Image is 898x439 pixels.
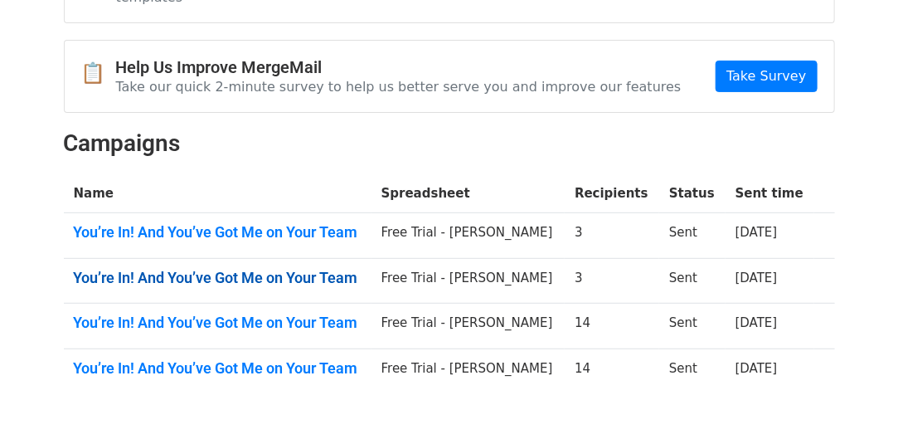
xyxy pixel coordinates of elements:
a: You’re In! And You’ve Got Me on Your Team [74,223,362,241]
p: Take our quick 2-minute survey to help us better serve you and improve our features [116,78,682,95]
th: Status [659,174,726,213]
td: Sent [659,349,726,393]
h4: Help Us Improve MergeMail [116,57,682,77]
td: Sent [659,258,726,304]
h2: Campaigns [64,129,835,158]
th: Recipients [565,174,659,213]
iframe: Chat Widget [815,359,898,439]
td: Free Trial - [PERSON_NAME] [371,213,565,259]
td: Sent [659,213,726,259]
a: You’re In! And You’ve Got Me on Your Team [74,359,362,378]
a: [DATE] [735,225,778,240]
th: Spreadsheet [371,174,565,213]
td: 3 [565,213,659,259]
a: [DATE] [735,315,778,330]
td: 14 [565,304,659,349]
td: Sent [659,304,726,349]
span: 📋 [81,61,116,85]
td: 3 [565,258,659,304]
td: Free Trial - [PERSON_NAME] [371,258,565,304]
th: Name [64,174,371,213]
td: Free Trial - [PERSON_NAME] [371,349,565,393]
td: Free Trial - [PERSON_NAME] [371,304,565,349]
a: Take Survey [716,61,817,92]
a: [DATE] [735,271,778,285]
a: You’re In! And You’ve Got Me on Your Team [74,314,362,332]
th: Sent time [726,174,814,213]
a: [DATE] [735,361,778,376]
a: You’re In! And You’ve Got Me on Your Team [74,269,362,287]
td: 14 [565,349,659,393]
